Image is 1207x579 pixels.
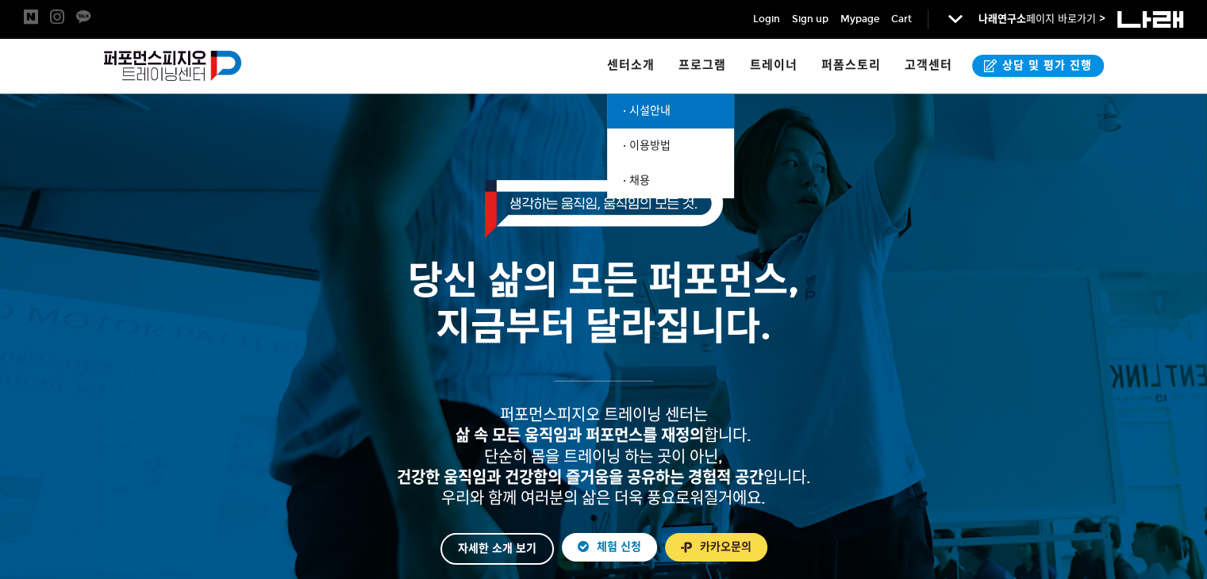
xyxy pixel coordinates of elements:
[607,58,655,72] span: 센터소개
[840,11,879,27] a: Mypage
[397,468,811,487] span: 입니다.
[607,128,734,163] a: · 이용방법
[456,426,751,445] span: 합니다.
[998,58,1092,74] span: 상담 및 평가 진행
[595,38,667,94] a: 센터소개
[978,13,1026,25] strong: 나래연구소
[891,11,912,27] a: Cart
[562,533,657,562] a: 체험 신청
[753,11,780,27] a: Login
[456,426,704,445] strong: 삶 속 모든 움직임과 퍼포먼스를 재정의
[750,58,798,72] span: 트레이너
[441,489,766,508] span: 우리와 함께 여러분의 삶은 더욱 풍요로워질거에요.
[893,38,964,94] a: 고객센터
[678,58,726,72] span: 프로그램
[792,11,828,27] a: Sign up
[397,468,763,487] strong: 건강한 움직임과 건강함의 즐거움을 공유하는 경험적 공간
[809,38,893,94] a: 퍼폼스토리
[500,405,708,424] span: 퍼포먼스피지오 트레이닝 센터는
[623,104,671,117] span: · 시설안내
[821,58,881,72] span: 퍼폼스토리
[485,180,723,238] img: 생각하는 움직임, 움직임의 모든 것.
[484,447,723,466] span: 단순히 몸을 트레이닝 하는 곳이 아닌,
[623,174,650,187] span: · 채용
[408,257,799,350] span: 당신 삶의 모든 퍼포먼스, 지금부터 달라집니다.
[440,533,554,565] a: 자세한 소개 보기
[972,55,1104,77] a: 상담 및 평가 진행
[623,139,671,152] span: · 이용방법
[607,94,734,128] a: · 시설안내
[667,38,738,94] a: 프로그램
[665,533,767,562] a: 카카오문의
[905,58,952,72] span: 고객센터
[738,38,809,94] a: 트레이너
[978,13,1105,25] a: 나래연구소페이지 바로가기 >
[607,163,734,198] a: · 채용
